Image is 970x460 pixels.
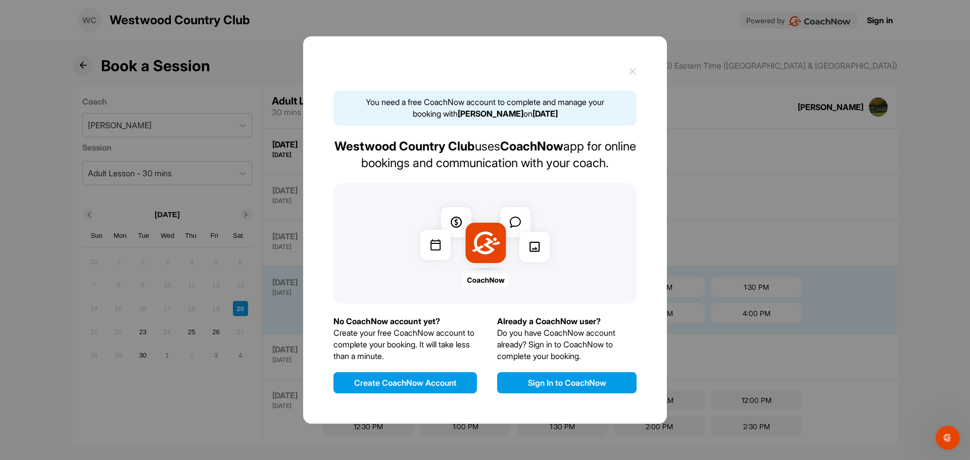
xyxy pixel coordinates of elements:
iframe: Intercom live chat [936,426,960,450]
strong: [PERSON_NAME] [458,109,523,119]
button: Sign In to CoachNow [497,372,637,393]
div: You need a free CoachNow account to complete and manage your booking with on [333,90,637,126]
div: uses app for online bookings and communication with your coach. [333,138,637,171]
p: No CoachNow account yet? [333,316,477,327]
button: Create CoachNow Account [333,372,477,393]
p: Do you have CoachNow account already? Sign in to CoachNow to complete your booking. [497,327,637,362]
img: coach now ads [413,199,557,287]
strong: [DATE] [532,109,558,119]
p: Create your free CoachNow account to complete your booking. It will take less than a minute. [333,327,477,362]
strong: CoachNow [500,139,563,154]
strong: Westwood Country Club [334,139,475,154]
p: Already a CoachNow user? [497,316,637,327]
